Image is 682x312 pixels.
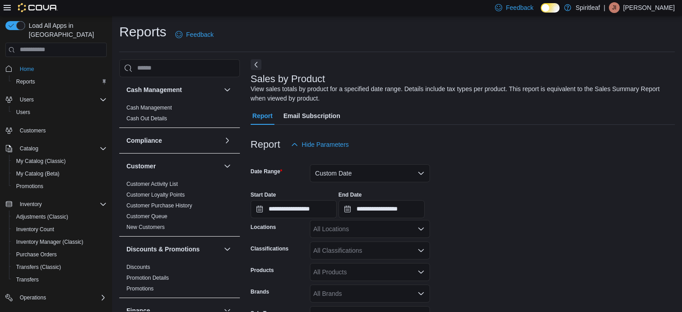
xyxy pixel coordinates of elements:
[25,21,107,39] span: Load All Apps in [GEOGRAPHIC_DATA]
[16,64,38,75] a: Home
[417,268,425,276] button: Open list of options
[13,211,107,222] span: Adjustments (Classic)
[2,291,110,304] button: Operations
[126,224,165,231] span: New Customers
[13,224,58,235] a: Inventory Count
[541,3,560,13] input: Dark Mode
[251,200,337,218] input: Press the down key to open a popover containing a calendar.
[9,211,110,223] button: Adjustments (Classic)
[16,125,49,136] a: Customers
[126,202,192,209] a: Customer Purchase History
[16,213,68,220] span: Adjustments (Classic)
[126,162,220,171] button: Customer
[9,223,110,236] button: Inventory Count
[251,139,280,150] h3: Report
[126,192,185,198] a: Customer Loyalty Points
[126,162,156,171] h3: Customer
[13,181,107,192] span: Promotions
[126,180,178,188] span: Customer Activity List
[283,107,340,125] span: Email Subscription
[20,96,34,103] span: Users
[126,275,169,281] a: Promotion Details
[13,107,107,118] span: Users
[126,85,182,94] h3: Cash Management
[222,84,233,95] button: Cash Management
[119,179,240,236] div: Customer
[13,274,107,285] span: Transfers
[16,143,42,154] button: Catalog
[13,224,107,235] span: Inventory Count
[9,261,110,273] button: Transfers (Classic)
[13,76,39,87] a: Reports
[222,161,233,171] button: Customer
[13,237,87,247] a: Inventory Manager (Classic)
[251,288,269,295] label: Brands
[16,264,61,271] span: Transfers (Classic)
[126,286,154,292] a: Promotions
[251,191,276,198] label: Start Date
[302,140,349,149] span: Hide Parameters
[9,248,110,261] button: Purchase Orders
[2,93,110,106] button: Users
[251,245,289,252] label: Classifications
[251,59,261,70] button: Next
[126,245,220,254] button: Discounts & Promotions
[13,156,107,167] span: My Catalog (Classic)
[623,2,675,13] p: [PERSON_NAME]
[13,168,107,179] span: My Catalog (Beta)
[506,3,533,12] span: Feedback
[16,199,45,210] button: Inventory
[16,251,57,258] span: Purchase Orders
[126,115,167,122] span: Cash Out Details
[9,236,110,248] button: Inventory Manager (Classic)
[13,107,34,118] a: Users
[16,63,107,75] span: Home
[612,2,616,13] span: JI
[172,26,217,44] a: Feedback
[417,247,425,254] button: Open list of options
[9,167,110,180] button: My Catalog (Beta)
[126,264,150,271] span: Discounts
[119,262,240,298] div: Discounts & Promotions
[9,273,110,286] button: Transfers
[20,201,42,208] span: Inventory
[126,213,167,220] a: Customer Queue
[2,142,110,155] button: Catalog
[251,74,325,84] h3: Sales by Product
[16,183,43,190] span: Promotions
[18,3,58,12] img: Cova
[16,158,66,165] span: My Catalog (Classic)
[9,106,110,119] button: Users
[20,145,38,152] span: Catalog
[126,181,178,187] a: Customer Activity List
[417,225,425,233] button: Open list of options
[2,198,110,211] button: Inventory
[13,262,107,272] span: Transfers (Classic)
[9,155,110,167] button: My Catalog (Classic)
[16,94,37,105] button: Users
[2,124,110,137] button: Customers
[126,213,167,220] span: Customer Queue
[16,94,107,105] span: Users
[16,170,60,177] span: My Catalog (Beta)
[20,66,34,73] span: Home
[251,267,274,274] label: Products
[13,249,61,260] a: Purchase Orders
[20,127,46,134] span: Customers
[9,75,110,88] button: Reports
[126,104,172,111] span: Cash Management
[251,224,276,231] label: Locations
[222,135,233,146] button: Compliance
[126,191,185,198] span: Customer Loyalty Points
[126,85,220,94] button: Cash Management
[16,109,30,116] span: Users
[609,2,620,13] div: Jailee I
[252,107,273,125] span: Report
[13,156,70,167] a: My Catalog (Classic)
[576,2,600,13] p: Spiritleaf
[287,136,352,154] button: Hide Parameters
[604,2,605,13] p: |
[186,30,213,39] span: Feedback
[126,136,220,145] button: Compliance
